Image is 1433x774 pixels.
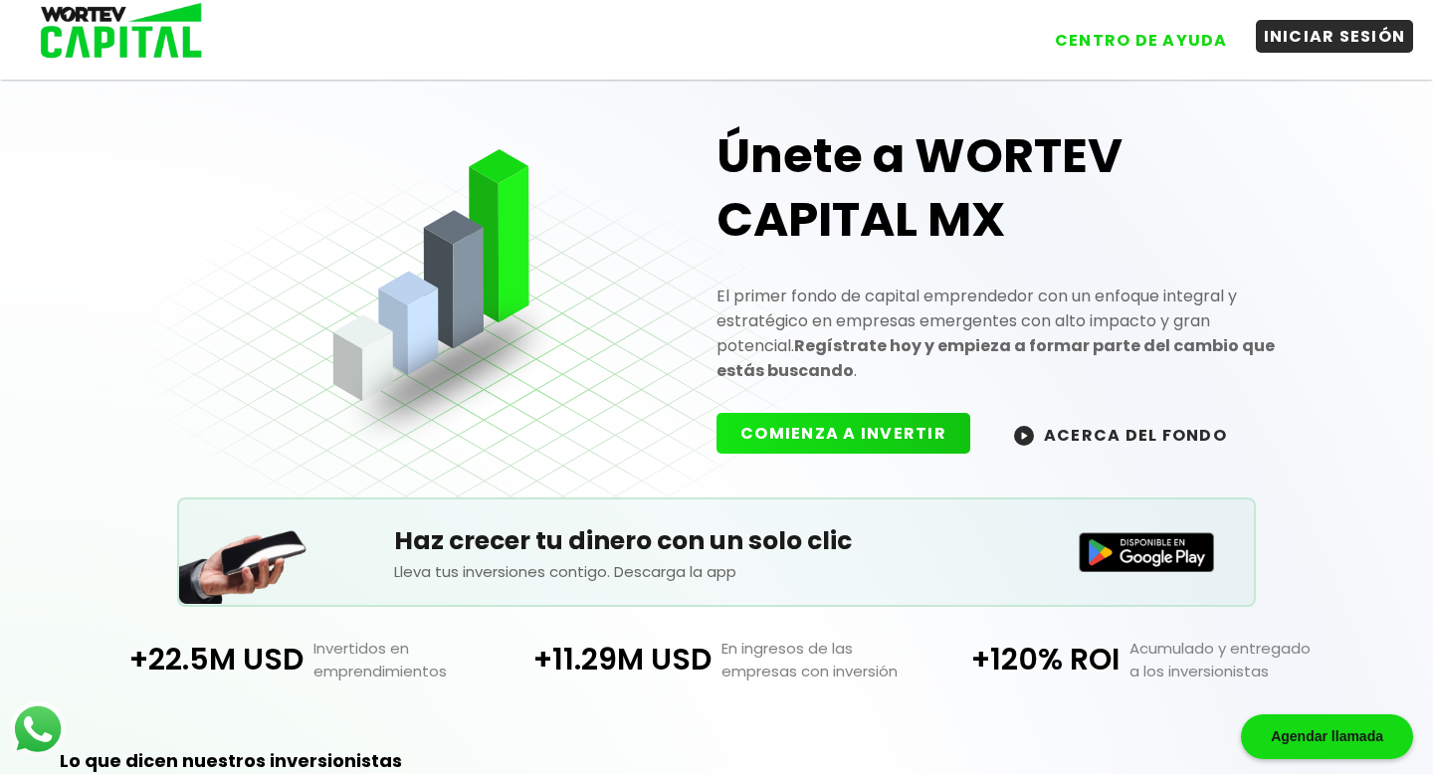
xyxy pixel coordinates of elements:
a: CENTRO DE AYUDA [1027,9,1236,57]
a: INICIAR SESIÓN [1236,9,1414,57]
img: wortev-capital-acerca-del-fondo [1014,426,1034,446]
p: El primer fondo de capital emprendedor con un enfoque integral y estratégico en empresas emergent... [716,284,1290,383]
p: Invertidos en emprendimientos [304,637,512,682]
button: ACERCA DEL FONDO [990,413,1251,456]
strong: Regístrate hoy y empieza a formar parte del cambio que estás buscando [716,334,1275,382]
p: Lleva tus inversiones contigo. Descarga la app [394,560,1039,583]
div: Agendar llamada [1241,714,1413,759]
img: Disponible en Google Play [1079,532,1214,572]
p: En ingresos de las empresas con inversión [712,637,921,682]
p: +11.29M USD [512,637,712,682]
p: +22.5M USD [103,637,303,682]
button: INICIAR SESIÓN [1256,20,1414,53]
h1: Únete a WORTEV CAPITAL MX [716,124,1290,252]
p: Acumulado y entregado a los inversionistas [1120,637,1329,682]
img: logos_whatsapp-icon.242b2217.svg [10,701,66,757]
button: CENTRO DE AYUDA [1047,24,1236,57]
img: Teléfono [179,505,308,604]
button: COMIENZA A INVERTIR [716,413,970,454]
p: +120% ROI [921,637,1120,682]
a: COMIENZA A INVERTIR [716,422,990,445]
h5: Haz crecer tu dinero con un solo clic [394,522,1039,560]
